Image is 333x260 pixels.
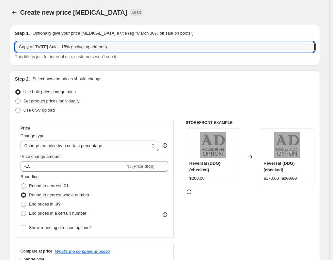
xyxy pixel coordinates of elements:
[15,30,30,37] h2: Step 1.
[21,249,53,254] h3: Compare at price
[189,175,205,182] div: $200.00
[10,8,19,17] button: Price change jobs
[281,175,297,182] strike: $200.00
[21,154,61,159] span: Price change amount
[274,132,300,158] img: ADI-default-image-2_ee263e93-b3cd-4fd8-8402-7bb11f95ad3d_80x.jpg
[29,192,89,197] span: Round to nearest whole number
[189,161,220,172] span: Reversal (DDG) (checked)
[21,133,45,138] span: Change type
[20,9,127,16] span: Create new price [MEDICAL_DATA]
[29,211,87,216] span: End prices in a certain number
[29,183,69,188] span: Round to nearest .01
[263,175,279,182] div: $170.00
[21,161,126,172] input: -15
[21,174,39,179] span: Rounding
[24,89,76,94] span: Use bulk price change rules
[32,30,193,37] p: Optionally give your price [MEDICAL_DATA] a title (eg "March 30% off sale on boots")
[162,142,168,149] div: help
[186,120,315,125] h6: STOREFRONT EXAMPLE
[200,132,226,158] img: ADI-default-image-2_ee263e93-b3cd-4fd8-8402-7bb11f95ad3d_80x.jpg
[29,225,92,230] span: Show rounding direction options?
[29,202,61,206] span: End prices in .99
[15,76,30,82] h2: Step 2.
[15,42,315,52] input: 30% off holiday sale
[24,99,80,103] span: Set product prices individually
[127,164,154,169] span: % (Price drop)
[55,249,110,254] button: What's the compare at price?
[21,126,30,131] h3: Price
[32,76,102,82] p: Select how the prices should change
[263,161,294,172] span: Reversal (DDG) (checked)
[132,10,141,15] span: Draft
[24,108,55,113] span: Use CSV upload
[15,54,116,59] span: This title is just for internal use, customers won't see it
